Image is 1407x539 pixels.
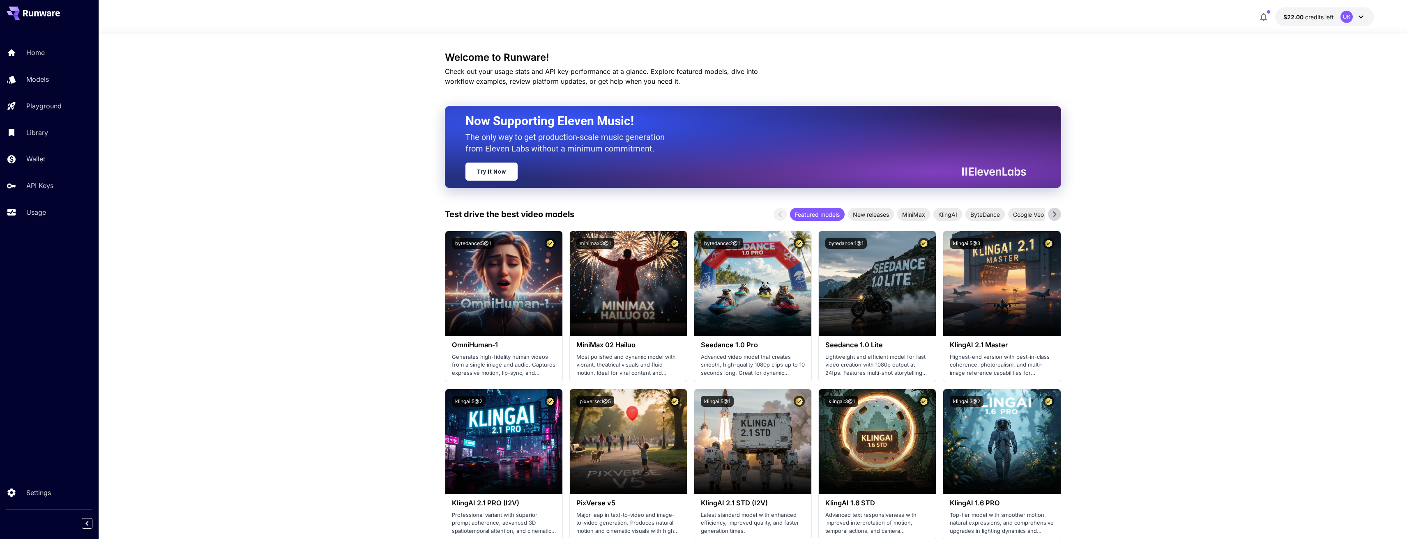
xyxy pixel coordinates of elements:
p: API Keys [26,181,53,190]
p: Major leap in text-to-video and image-to-video generation. Produces natural motion and cinematic ... [576,511,680,535]
p: Home [26,48,45,57]
h3: KlingAI 1.6 PRO [950,499,1054,507]
p: Test drive the best video models [445,208,574,220]
p: Playground [26,101,62,111]
span: Featured models [790,210,845,219]
h3: Seedance 1.0 Lite [825,341,929,349]
span: New releases [848,210,894,219]
span: $22.00 [1283,14,1305,21]
h3: OmniHuman‑1 [452,341,556,349]
img: alt [819,389,936,494]
h3: Seedance 1.0 Pro [701,341,805,349]
button: klingai:3@2 [950,396,983,407]
button: bytedance:2@1 [701,238,743,249]
p: Advanced video model that creates smooth, high-quality 1080p clips up to 10 seconds long. Great f... [701,353,805,377]
img: alt [943,389,1060,494]
div: MiniMax [897,208,930,221]
div: $22.00 [1283,13,1334,21]
button: Certified Model – Vetted for best performance and includes a commercial license. [545,238,556,249]
button: Certified Model – Vetted for best performance and includes a commercial license. [545,396,556,407]
h3: KlingAI 2.1 STD (I2V) [701,499,805,507]
p: Usage [26,207,46,217]
p: Most polished and dynamic model with vibrant, theatrical visuals and fluid motion. Ideal for vira... [576,353,680,377]
p: Latest standard model with enhanced efficiency, improved quality, and faster generation times. [701,511,805,535]
span: Google Veo [1008,210,1049,219]
h3: KlingAI 2.1 Master [950,341,1054,349]
button: Certified Model – Vetted for best performance and includes a commercial license. [669,238,680,249]
p: Advanced text responsiveness with improved interpretation of motion, temporal actions, and camera... [825,511,929,535]
img: alt [570,231,687,336]
img: alt [445,231,562,336]
button: Collapse sidebar [82,518,92,529]
button: klingai:5@1 [701,396,734,407]
button: Certified Model – Vetted for best performance and includes a commercial license. [1043,238,1054,249]
button: klingai:5@3 [950,238,983,249]
div: Google Veo [1008,208,1049,221]
button: minimax:3@1 [576,238,614,249]
button: pixverse:1@5 [576,396,614,407]
p: The only way to get production-scale music generation from Eleven Labs without a minimum commitment. [465,131,671,154]
h3: PixVerse v5 [576,499,680,507]
span: KlingAI [933,210,962,219]
div: ByteDance [965,208,1005,221]
button: $22.00UK [1275,7,1374,26]
h3: Welcome to Runware! [445,52,1061,63]
p: Highest-end version with best-in-class coherence, photorealism, and multi-image reference capabil... [950,353,1054,377]
div: Featured models [790,208,845,221]
button: Certified Model – Vetted for best performance and includes a commercial license. [794,238,805,249]
div: KlingAI [933,208,962,221]
button: Certified Model – Vetted for best performance and includes a commercial license. [794,396,805,407]
span: Check out your usage stats and API key performance at a glance. Explore featured models, dive int... [445,67,758,85]
p: Professional variant with superior prompt adherence, advanced 3D spatiotemporal attention, and ci... [452,511,556,535]
img: alt [943,231,1060,336]
a: Try It Now [465,163,518,181]
div: Collapse sidebar [88,516,99,531]
p: Lightweight and efficient model for fast video creation with 1080p output at 24fps. Features mult... [825,353,929,377]
span: ByteDance [965,210,1005,219]
p: Generates high-fidelity human videos from a single image and audio. Captures expressive motion, l... [452,353,556,377]
button: Certified Model – Vetted for best performance and includes a commercial license. [918,238,929,249]
button: Certified Model – Vetted for best performance and includes a commercial license. [1043,396,1054,407]
p: Top-tier model with smoother motion, natural expressions, and comprehensive upgrades in lighting ... [950,511,1054,535]
button: bytedance:5@1 [452,238,494,249]
button: klingai:3@1 [825,396,858,407]
h3: KlingAI 1.6 STD [825,499,929,507]
p: Settings [26,488,51,498]
div: New releases [848,208,894,221]
h3: MiniMax 02 Hailuo [576,341,680,349]
img: alt [694,389,811,494]
button: Certified Model – Vetted for best performance and includes a commercial license. [669,396,680,407]
img: alt [445,389,562,494]
h3: KlingAI 2.1 PRO (I2V) [452,499,556,507]
h2: Now Supporting Eleven Music! [465,113,1020,129]
img: alt [819,231,936,336]
div: UK [1340,11,1353,23]
button: bytedance:1@1 [825,238,867,249]
p: Wallet [26,154,45,164]
button: klingai:5@2 [452,396,486,407]
span: MiniMax [897,210,930,219]
p: Library [26,128,48,138]
img: alt [570,389,687,494]
span: credits left [1305,14,1334,21]
button: Certified Model – Vetted for best performance and includes a commercial license. [918,396,929,407]
img: alt [694,231,811,336]
p: Models [26,74,49,84]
